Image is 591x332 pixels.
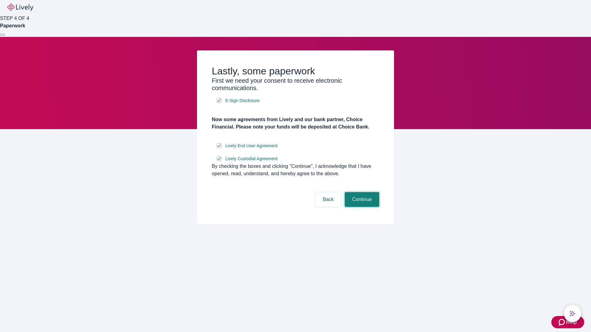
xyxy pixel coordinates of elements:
[559,318,566,326] svg: Zendesk support icon
[315,192,341,207] button: Back
[225,143,278,149] span: Lively End User Agreement
[345,192,379,207] button: Continue
[212,116,379,131] h4: Now some agreements from Lively and our bank partner, Choice Financial. Please note your funds wi...
[224,142,279,150] a: e-sign disclosure document
[564,305,581,322] button: chat
[212,163,379,177] div: By checking the boxes and clicking “Continue", I acknowledge that I have opened, read, understand...
[7,4,33,11] img: Lively
[551,316,584,328] button: Zendesk support iconHelp
[566,318,577,326] span: Help
[212,77,379,92] h3: First we need your consent to receive electronic communications.
[225,156,278,162] span: Lively Custodial Agreement
[569,310,576,317] svg: Lively AI Assistant
[224,97,261,105] a: e-sign disclosure document
[212,65,379,77] h2: Lastly, some paperwork
[225,97,259,104] span: E-Sign Disclosure
[224,155,279,163] a: e-sign disclosure document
